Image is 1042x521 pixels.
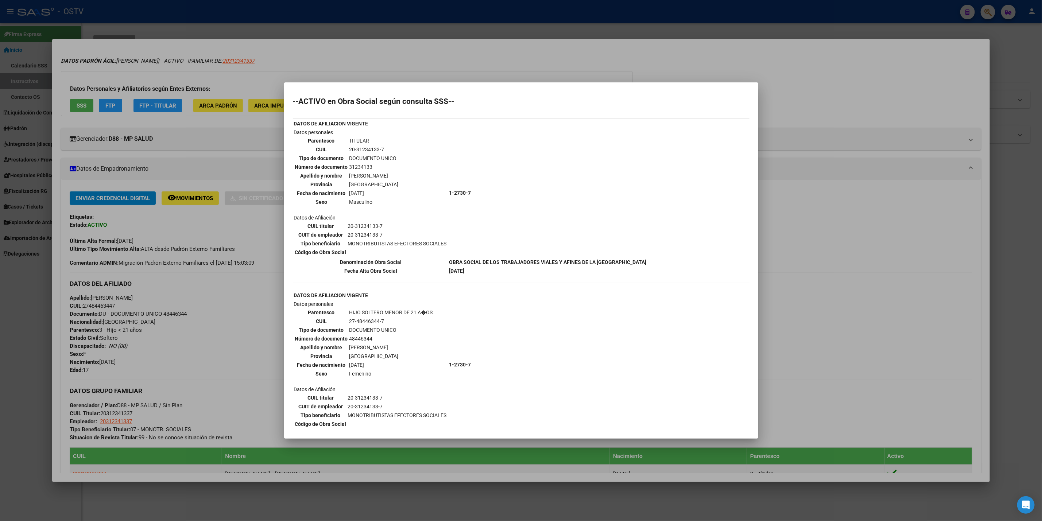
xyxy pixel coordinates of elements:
td: [DATE] [349,361,433,369]
th: Número de documento [295,163,348,171]
td: [PERSON_NAME] [349,343,433,351]
td: Femenino [349,370,433,378]
td: Datos personales Datos de Afiliación [294,128,448,257]
th: CUIL titular [295,222,347,230]
td: TITULAR [349,137,399,145]
th: Fecha de nacimiento [295,189,348,197]
td: 20-31234133-7 [348,394,447,402]
td: Masculino [349,198,399,206]
b: DATOS DE AFILIACION VIGENTE [294,292,368,298]
th: Parentesco [295,308,348,316]
th: CUIL [295,317,348,325]
th: Fecha de nacimiento [295,361,348,369]
th: Código de Obra Social [295,420,347,428]
b: 1-2730-7 [449,362,471,368]
th: Tipo beneficiario [295,240,347,248]
td: [GEOGRAPHIC_DATA] [349,180,399,188]
td: 31234133 [349,163,399,171]
td: HIJO SOLTERO MENOR DE 21 A�OS [349,308,433,316]
b: [DATE] [449,268,465,274]
td: Datos personales Datos de Afiliación [294,300,448,429]
th: Sexo [295,198,348,206]
th: Tipo beneficiario [295,411,347,419]
td: MONOTRIBUTISTAS EFECTORES SOCIALES [348,240,447,248]
td: MONOTRIBUTISTAS EFECTORES SOCIALES [348,411,447,419]
th: CUIL titular [295,394,347,402]
td: 27-48446344-7 [349,317,433,325]
td: 20-31234133-7 [349,145,399,153]
th: Tipo de documento [295,154,348,162]
td: DOCUMENTO UNICO [349,154,399,162]
th: Parentesco [295,137,348,145]
th: Apellido y nombre [295,172,348,180]
th: Provincia [295,180,348,188]
th: CUIT de empleador [295,403,347,411]
b: 1-2730-7 [449,190,471,196]
td: [DATE] [349,189,399,197]
th: Provincia [295,352,348,360]
td: [PERSON_NAME] [349,172,399,180]
b: OBRA SOCIAL DE LOS TRABAJADORES VIALES Y AFINES DE LA [GEOGRAPHIC_DATA] [449,259,647,265]
td: 20-31234133-7 [348,403,447,411]
th: Sexo [295,370,348,378]
th: Código de Obra Social [295,248,347,256]
td: DOCUMENTO UNICO [349,326,433,334]
th: CUIL [295,145,348,153]
td: 20-31234133-7 [348,222,447,230]
td: 20-31234133-7 [348,231,447,239]
th: CUIT de empleador [295,231,347,239]
th: Denominación Obra Social [294,258,448,266]
th: Fecha Alta Obra Social [294,267,448,275]
th: Número de documento [295,335,348,343]
b: DATOS DE AFILIACION VIGENTE [294,121,368,127]
th: Apellido y nombre [295,343,348,351]
div: Open Intercom Messenger [1017,496,1035,514]
td: [GEOGRAPHIC_DATA] [349,352,433,360]
th: Tipo de documento [295,326,348,334]
td: 48446344 [349,335,433,343]
h2: --ACTIVO en Obra Social según consulta SSS-- [293,98,749,105]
